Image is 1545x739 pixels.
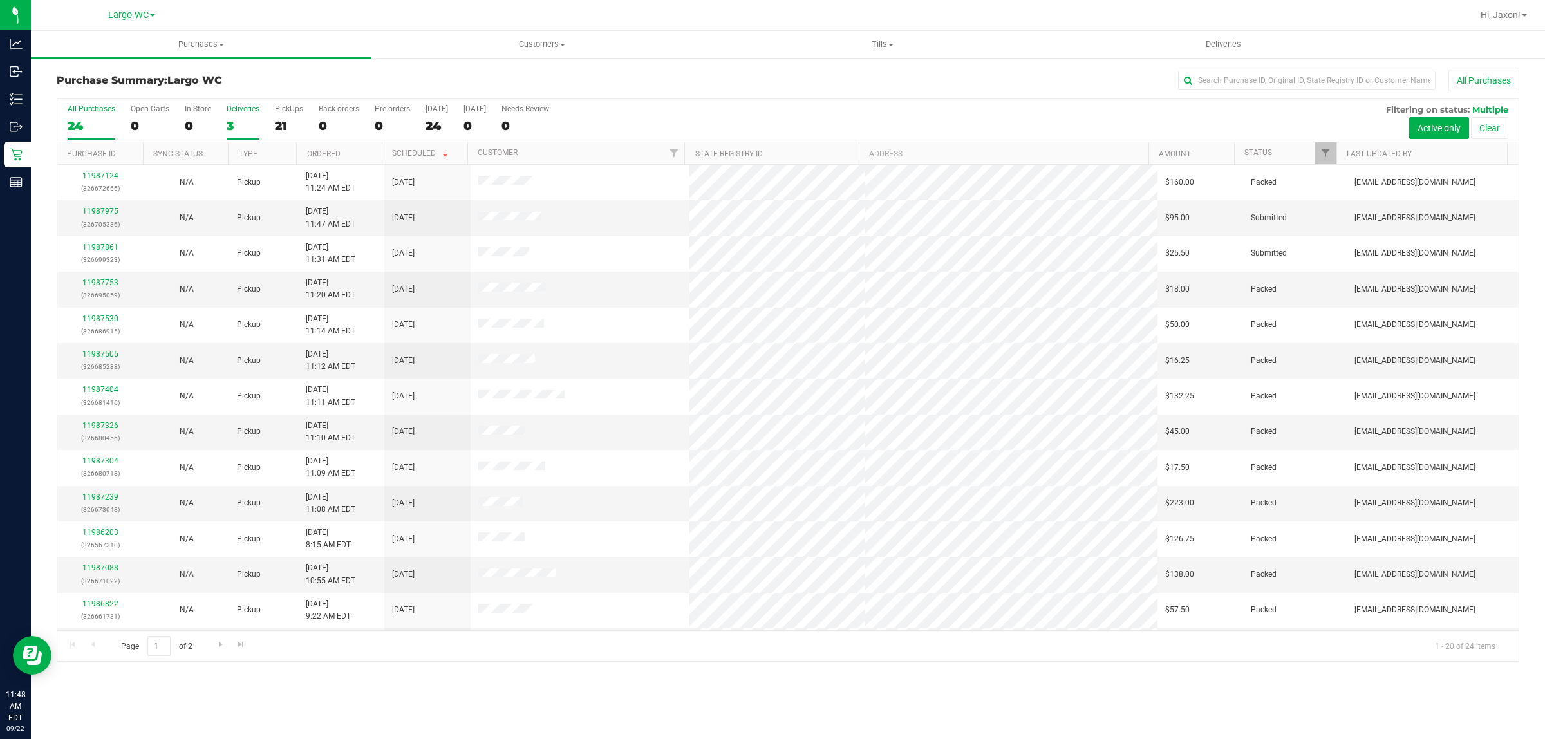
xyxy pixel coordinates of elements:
a: Sync Status [153,149,203,158]
p: (326661731) [65,610,136,622]
button: All Purchases [1448,70,1519,91]
div: All Purchases [68,104,115,113]
span: [DATE] [392,319,415,331]
span: [DATE] [392,426,415,438]
span: Packed [1251,568,1277,581]
p: (326680456) [65,432,136,444]
span: [DATE] 11:09 AM EDT [306,455,355,480]
span: Submitted [1251,247,1287,259]
input: Search Purchase ID, Original ID, State Registry ID or Customer Name... [1178,71,1436,90]
p: 11:48 AM EDT [6,689,25,724]
button: N/A [180,212,194,224]
span: [DATE] [392,390,415,402]
span: 1 - 20 of 24 items [1425,636,1506,655]
span: $126.75 [1165,533,1194,545]
a: 11987239 [82,492,118,501]
span: Largo WC [167,74,222,86]
span: $138.00 [1165,568,1194,581]
span: Pickup [237,319,261,331]
a: Purchase ID [67,149,116,158]
span: Packed [1251,426,1277,438]
span: $17.50 [1165,462,1190,474]
button: Clear [1471,117,1508,139]
a: 11987530 [82,314,118,323]
p: (326680718) [65,467,136,480]
span: Not Applicable [180,285,194,294]
button: N/A [180,426,194,438]
button: N/A [180,355,194,367]
span: Pickup [237,283,261,295]
span: $132.25 [1165,390,1194,402]
p: (326686915) [65,325,136,337]
a: Customers [371,31,712,58]
span: Not Applicable [180,248,194,257]
div: Back-orders [319,104,359,113]
p: (326671022) [65,575,136,587]
p: (326673048) [65,503,136,516]
span: Hi, Jaxon! [1481,10,1521,20]
div: 0 [131,118,169,133]
inline-svg: Outbound [10,120,23,133]
inline-svg: Reports [10,176,23,189]
a: Ordered [307,149,341,158]
button: N/A [180,497,194,509]
span: [EMAIL_ADDRESS][DOMAIN_NAME] [1354,462,1475,474]
div: 21 [275,118,303,133]
button: N/A [180,176,194,189]
span: [DATE] [392,176,415,189]
div: Needs Review [501,104,549,113]
a: 11987088 [82,563,118,572]
span: [EMAIL_ADDRESS][DOMAIN_NAME] [1354,533,1475,545]
a: Amount [1159,149,1191,158]
span: Packed [1251,319,1277,331]
a: 11986822 [82,599,118,608]
span: [EMAIL_ADDRESS][DOMAIN_NAME] [1354,319,1475,331]
div: 0 [319,118,359,133]
a: Customer [478,148,518,157]
iframe: Resource center [13,636,51,675]
a: 11986203 [82,528,118,537]
span: [DATE] 11:20 AM EDT [306,277,355,301]
span: Packed [1251,283,1277,295]
span: [DATE] [392,497,415,509]
inline-svg: Inventory [10,93,23,106]
span: Not Applicable [180,570,194,579]
a: 11987861 [82,243,118,252]
p: (326567310) [65,539,136,551]
span: [EMAIL_ADDRESS][DOMAIN_NAME] [1354,247,1475,259]
span: [DATE] [392,568,415,581]
inline-svg: Retail [10,148,23,161]
span: Pickup [237,247,261,259]
a: 11987124 [82,171,118,180]
span: Packed [1251,355,1277,367]
span: [DATE] 11:11 AM EDT [306,384,355,408]
a: Go to the last page [232,636,250,653]
span: Not Applicable [180,320,194,329]
span: Not Applicable [180,391,194,400]
span: [DATE] [392,604,415,616]
span: [EMAIL_ADDRESS][DOMAIN_NAME] [1354,604,1475,616]
button: N/A [180,533,194,545]
span: Submitted [1251,212,1287,224]
span: [DATE] 11:14 AM EDT [306,313,355,337]
span: Packed [1251,390,1277,402]
span: Not Applicable [180,463,194,472]
div: [DATE] [426,104,448,113]
div: 0 [501,118,549,133]
span: Pickup [237,462,261,474]
p: 09/22 [6,724,25,733]
span: Multiple [1472,104,1508,115]
span: Pickup [237,212,261,224]
th: Address [859,142,1148,165]
p: (326681416) [65,397,136,409]
span: [DATE] 11:10 AM EDT [306,420,355,444]
span: $25.50 [1165,247,1190,259]
button: N/A [180,604,194,616]
span: [DATE] 10:55 AM EDT [306,562,355,586]
span: [EMAIL_ADDRESS][DOMAIN_NAME] [1354,355,1475,367]
button: N/A [180,247,194,259]
p: (326699323) [65,254,136,266]
span: $95.00 [1165,212,1190,224]
span: Customers [372,39,711,50]
div: Deliveries [227,104,259,113]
